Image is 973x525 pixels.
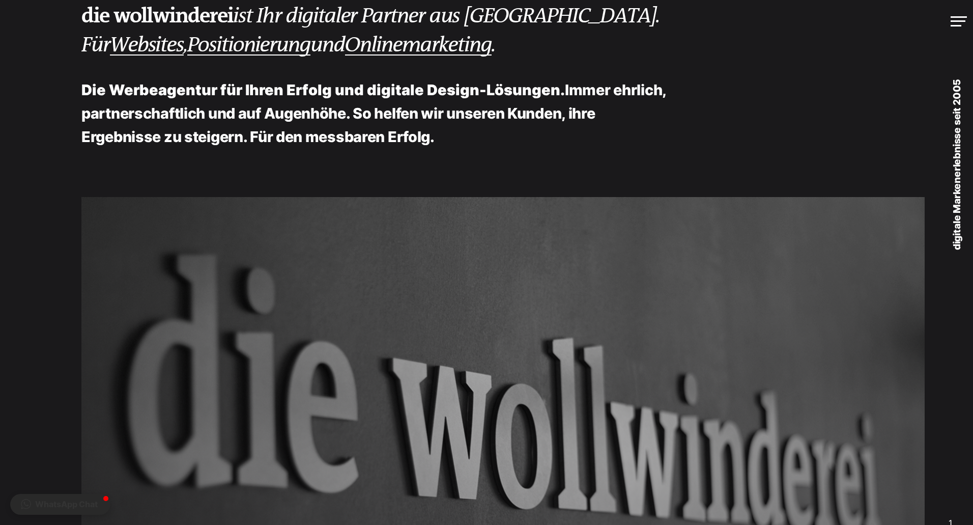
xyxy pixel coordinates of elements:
strong: Die Werbeagentur für Ihren Erfolg und digitale Design-Lösungen. [81,81,565,99]
button: WhatsApp Chat [10,494,110,515]
em: ist Ihr digitaler Partner aus [GEOGRAPHIC_DATA]. Für , und . [81,4,660,57]
a: Positionierung [187,33,310,58]
a: Onlinemarketing [345,33,492,58]
a: Websites [110,33,184,58]
strong: die wollwinderei [81,4,233,28]
p: Immer ehrlich, partnerschaftlich und auf Augenhöhe. So helfen wir unseren Kunden, ihre Ergebnisse... [81,78,677,149]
